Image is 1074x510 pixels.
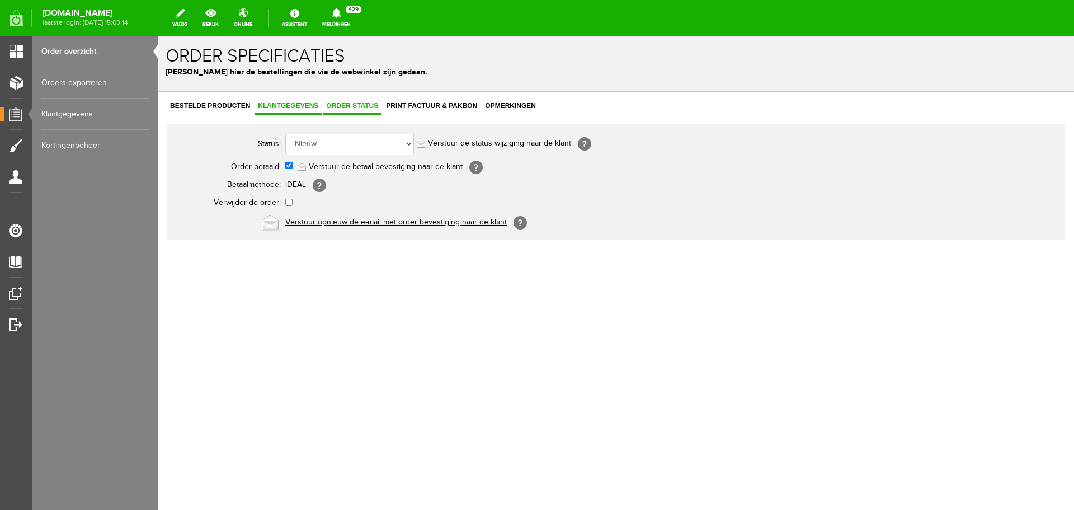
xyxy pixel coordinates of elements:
[8,11,908,30] h1: Order specificaties
[97,66,164,74] span: Klantgegevens
[41,36,149,67] a: Order overzicht
[97,63,164,79] a: Klantgegevens
[315,6,357,30] a: Meldingen429
[8,30,908,42] p: [PERSON_NAME] hier de bestellingen die via de webwinkel zijn gedaan.
[43,20,128,26] span: laatste login: [DATE] 15:03:14
[165,66,224,74] span: Order status
[128,144,148,153] span: iDEAL
[227,6,259,30] a: online
[151,127,305,135] a: Verstuur de betaal bevestiging naar de klant
[16,158,128,176] th: Verwijder de order:
[196,6,225,30] a: bekijk
[155,143,168,156] span: [?]
[166,6,194,30] a: wijzig
[128,182,349,191] a: Verstuur opnieuw de e-mail met order bevestiging naar de klant
[43,10,128,16] strong: [DOMAIN_NAME]
[41,99,149,130] a: Klantgegevens
[9,66,96,74] span: Bestelde producten
[275,6,314,30] a: Assistent
[324,66,381,74] span: Opmerkingen
[346,6,361,13] span: 429
[41,67,149,99] a: Orders exporteren
[16,95,128,121] th: Status:
[225,66,323,74] span: Print factuur & pakbon
[165,63,224,79] a: Order status
[16,141,128,158] th: Betaalmethode:
[16,121,128,141] th: Order betaald:
[270,104,413,113] a: Verstuur de status wijziging naar de klant
[9,63,96,79] a: Bestelde producten
[41,130,149,161] a: Kortingenbeheer
[225,63,323,79] a: Print factuur & pakbon
[356,180,369,194] span: [?]
[324,63,381,79] a: Opmerkingen
[312,125,325,138] span: [?]
[420,101,434,115] span: [?]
